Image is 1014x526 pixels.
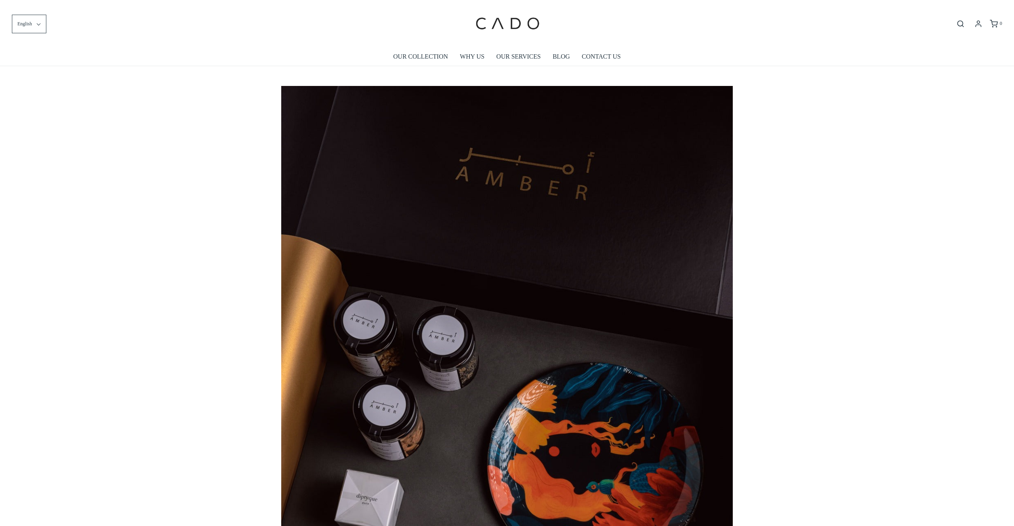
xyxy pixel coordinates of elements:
[17,20,32,28] span: English
[989,20,1002,28] a: 0
[582,48,621,66] a: CONTACT US
[393,48,448,66] a: OUR COLLECTION
[1000,21,1002,26] span: 0
[496,48,541,66] a: OUR SERVICES
[953,19,968,28] button: Open search bar
[12,15,46,33] button: English
[553,48,570,66] a: BLOG
[460,48,484,66] a: WHY US
[473,6,541,42] img: cadogifting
